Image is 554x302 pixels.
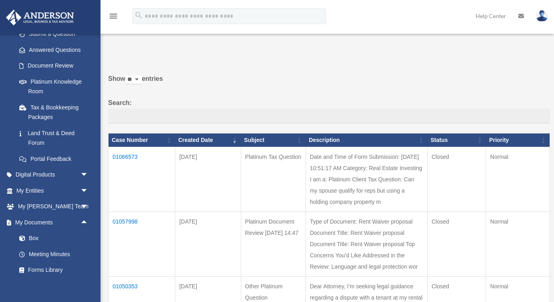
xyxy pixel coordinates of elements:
img: Anderson Advisors Platinum Portal [4,10,76,25]
th: Created Date: activate to sort column ascending [175,134,241,147]
a: Platinum Knowledge Room [11,74,96,99]
a: Land Trust & Deed Forum [11,125,96,151]
a: Meeting Minutes [11,246,101,262]
span: arrow_drop_down [80,199,96,215]
td: 01066573 [109,147,175,212]
label: Search: [108,97,550,124]
a: My Entitiesarrow_drop_down [6,183,101,199]
span: arrow_drop_down [80,167,96,183]
a: My [PERSON_NAME] Teamarrow_drop_down [6,199,101,215]
a: Tax & Bookkeeping Packages [11,99,96,125]
a: My Documentsarrow_drop_up [6,214,101,230]
td: 01057998 [109,212,175,276]
th: Description: activate to sort column ascending [306,134,427,147]
td: Closed [427,212,486,276]
td: Platinum Tax Question [241,147,306,212]
img: User Pic [536,10,548,22]
a: menu [109,14,118,21]
td: Normal [486,147,550,212]
a: Digital Productsarrow_drop_down [6,167,101,183]
a: Box [11,230,101,247]
td: [DATE] [175,147,241,212]
th: Case Number: activate to sort column ascending [109,134,175,147]
label: Show entries [108,73,550,92]
span: arrow_drop_up [80,214,96,231]
td: [DATE] [175,212,241,276]
a: Document Review [11,58,96,74]
a: Submit a Question [11,26,96,42]
input: Search: [108,109,550,124]
td: Normal [486,212,550,276]
select: Showentries [125,75,142,84]
td: Closed [427,147,486,212]
td: Type of Document: Rent Waiver proposal Document Title: Rent Waiver proposal Document Title: Rent ... [306,212,427,276]
i: menu [109,11,118,21]
th: Priority: activate to sort column ascending [486,134,550,147]
td: Platinum Document Review [DATE] 14:47 [241,212,306,276]
span: arrow_drop_down [80,183,96,199]
td: Date and Time of Form Submission: [DATE] 10:51:17 AM Category: Real Estate Investing I am a: Plat... [306,147,427,212]
i: search [134,11,143,20]
th: Status: activate to sort column ascending [427,134,486,147]
th: Subject: activate to sort column ascending [241,134,306,147]
a: Answered Questions [11,42,92,58]
a: Forms Library [11,262,101,278]
a: Portal Feedback [11,151,96,167]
